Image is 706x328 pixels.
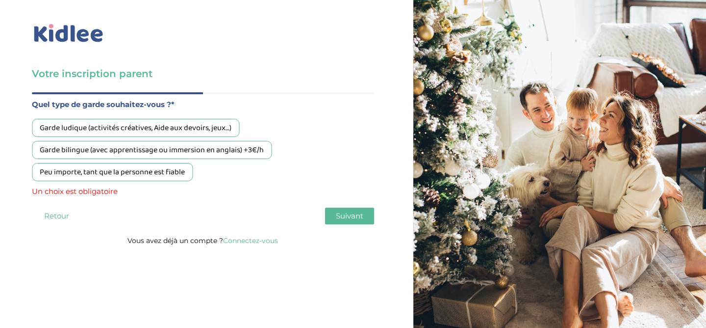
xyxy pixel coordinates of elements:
[32,98,374,111] label: Quel type de garde souhaitez-vous ?*
[223,236,278,245] a: Connectez-vous
[336,211,363,220] span: Suivant
[32,234,374,247] p: Vous avez déjà un compte ?
[32,22,105,45] img: logo_kidlee_bleu
[32,67,374,81] h3: Votre inscription parent
[325,208,374,224] button: Suivant
[32,119,239,137] div: Garde ludique (activités créatives, Aide aux devoirs, jeux…)
[32,208,81,224] button: Retour
[32,185,374,198] span: Un choix est obligatoire
[32,141,272,159] div: Garde bilingue (avec apprentissage ou immersion en anglais) +3€/h
[32,163,193,181] div: Peu importe, tant que la personne est fiable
